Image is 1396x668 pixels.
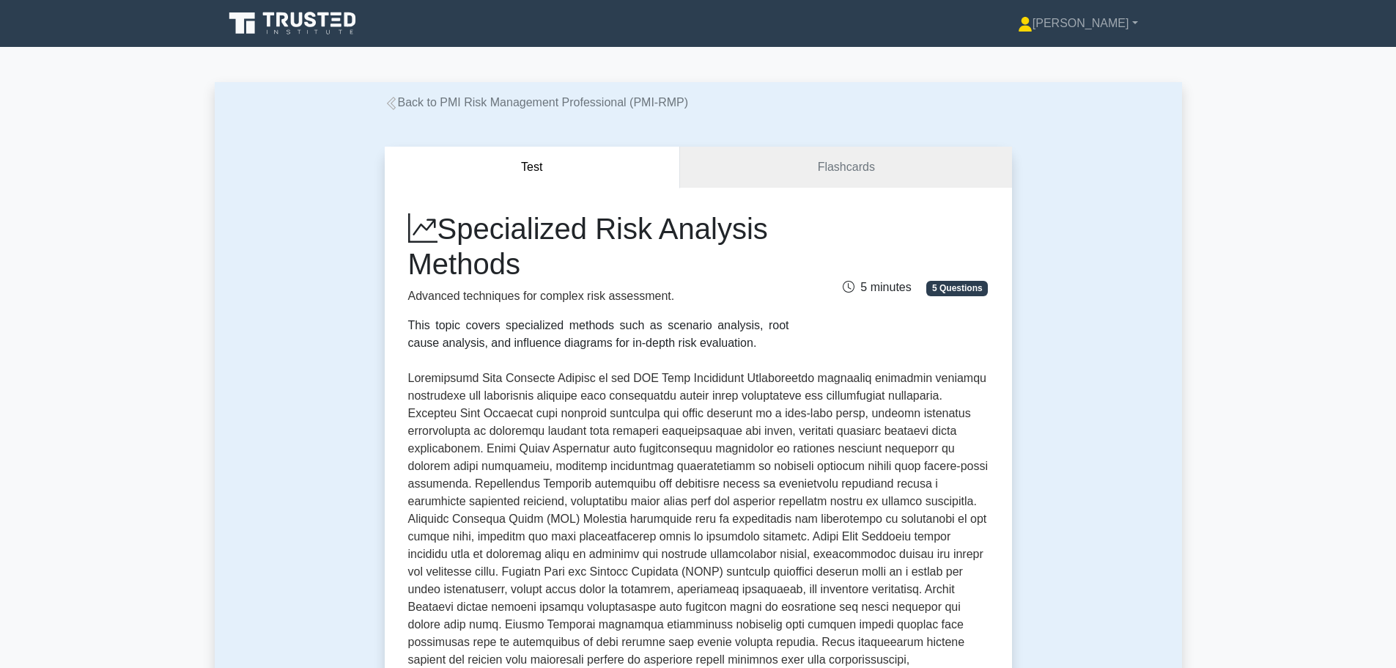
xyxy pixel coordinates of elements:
[926,281,988,296] span: 5 Questions
[408,317,789,352] div: This topic covers specialized methods such as scenario analysis, root cause analysis, and influen...
[385,96,689,109] a: Back to PMI Risk Management Professional (PMI-RMP)
[983,9,1173,38] a: [PERSON_NAME]
[680,147,1011,188] a: Flashcards
[385,147,681,188] button: Test
[408,287,789,305] p: Advanced techniques for complex risk assessment.
[843,281,911,293] span: 5 minutes
[408,211,789,282] h1: Specialized Risk Analysis Methods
